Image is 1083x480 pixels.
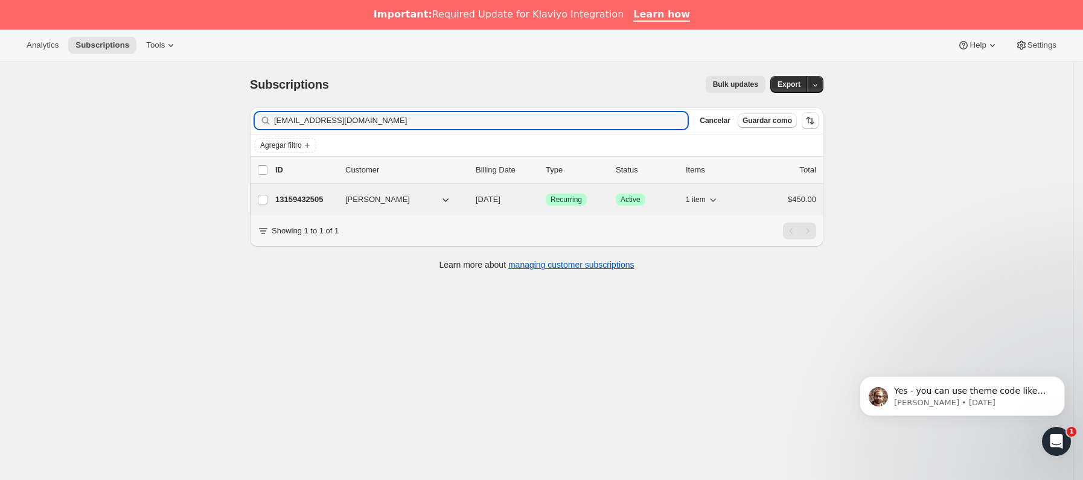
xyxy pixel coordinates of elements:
[788,195,816,204] span: $450.00
[275,164,816,176] div: IDCustomerBilling DateTypeStatusItemsTotal
[802,112,819,129] button: Ordenar los resultados
[374,8,432,20] b: Important:
[272,225,339,237] p: Showing 1 to 1 of 1
[338,190,459,209] button: [PERSON_NAME]
[27,40,59,50] span: Analytics
[1027,40,1056,50] span: Settings
[770,76,808,93] button: Export
[842,351,1083,447] iframe: Intercom notifications message
[686,164,746,176] div: Items
[275,164,336,176] p: ID
[800,164,816,176] p: Total
[260,141,302,150] span: Agregar filtro
[255,138,316,153] button: Agregar filtro
[139,37,184,54] button: Tools
[686,195,706,204] span: 1 item
[551,195,582,204] span: Recurring
[695,113,735,128] button: Cancelar
[743,116,792,125] span: Guardar como
[778,80,800,89] span: Export
[476,195,500,204] span: [DATE]
[275,191,816,208] div: 13159432505[PERSON_NAME][DATE]LogradoRecurringLogradoActive1 item$450.00
[706,76,765,93] button: Bulk updates
[950,37,1005,54] button: Help
[250,78,329,91] span: Subscriptions
[783,223,816,239] nav: Paginación
[439,259,634,271] p: Learn more about
[1008,37,1064,54] button: Settings
[738,113,797,128] button: Guardar como
[374,8,624,21] div: Required Update for Klaviyo Integration
[345,164,466,176] p: Customer
[75,40,129,50] span: Subscriptions
[633,8,690,22] a: Learn how
[476,164,536,176] p: Billing Date
[546,164,606,176] div: Type
[700,116,730,125] span: Cancelar
[274,112,688,129] input: Filter subscribers
[146,40,165,50] span: Tools
[19,37,66,54] button: Analytics
[1067,427,1076,437] span: 1
[68,37,136,54] button: Subscriptions
[713,80,758,89] span: Bulk updates
[345,194,410,206] span: [PERSON_NAME]
[508,260,634,270] a: managing customer subscriptions
[621,195,641,204] span: Active
[616,164,676,176] p: Status
[970,40,986,50] span: Help
[686,191,719,208] button: 1 item
[275,194,336,206] p: 13159432505
[1042,427,1071,456] iframe: Intercom live chat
